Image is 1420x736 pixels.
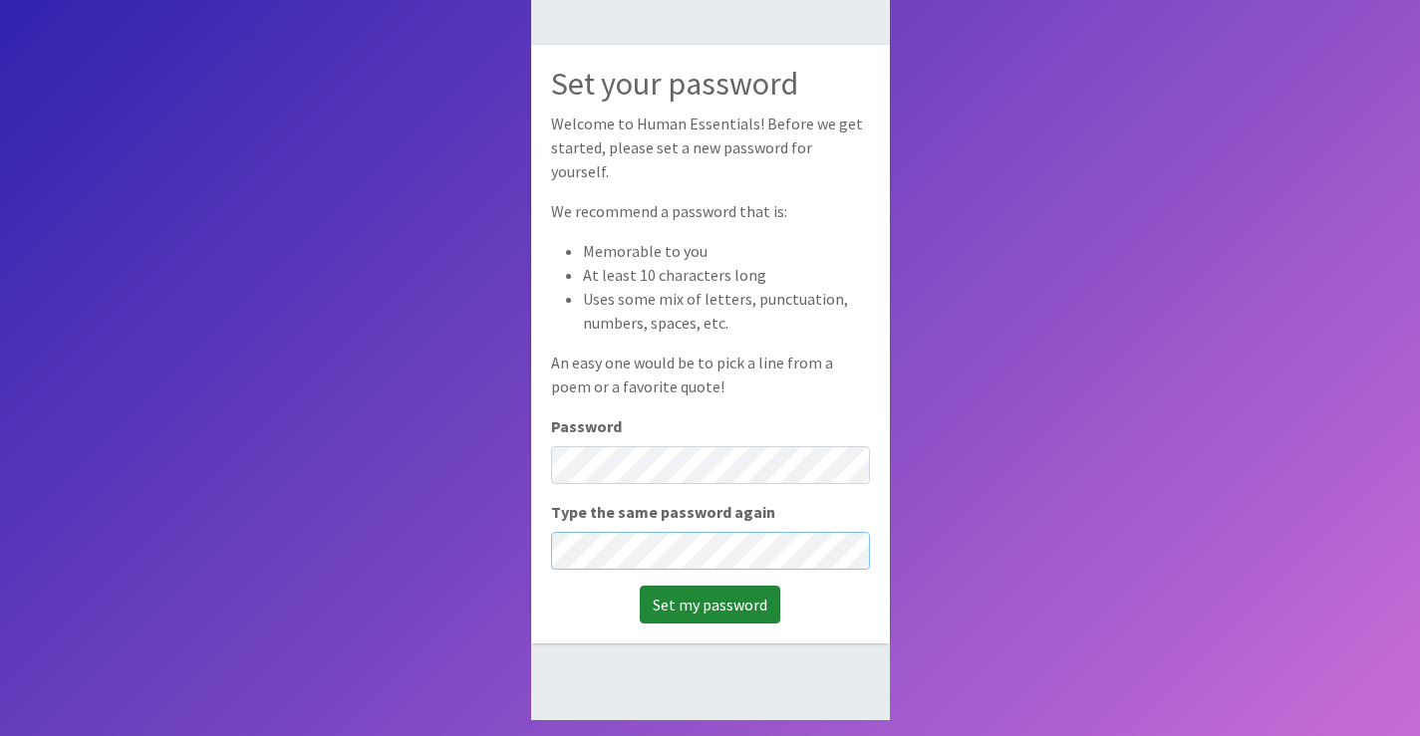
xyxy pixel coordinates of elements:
[551,199,870,223] p: We recommend a password that is:
[551,112,870,183] p: Welcome to Human Essentials! Before we get started, please set a new password for yourself.
[583,239,870,263] li: Memorable to you
[640,586,780,623] input: Set my password
[551,65,870,103] h2: Set your password
[583,263,870,287] li: At least 10 characters long
[551,414,622,438] label: Password
[551,500,775,524] label: Type the same password again
[551,351,870,398] p: An easy one would be to pick a line from a poem or a favorite quote!
[583,287,870,335] li: Uses some mix of letters, punctuation, numbers, spaces, etc.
